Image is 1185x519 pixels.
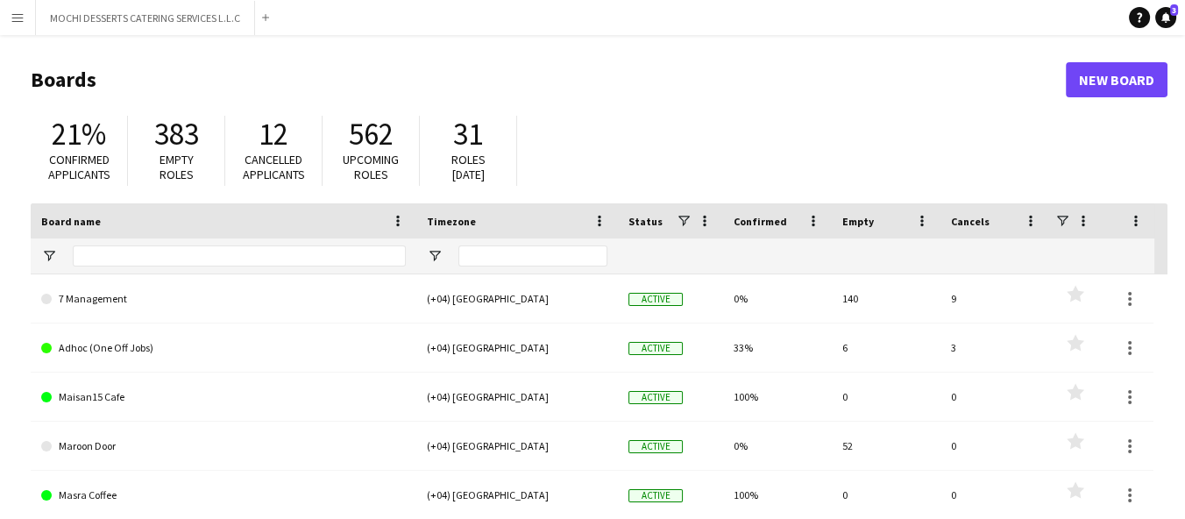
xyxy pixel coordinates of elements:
div: (+04) [GEOGRAPHIC_DATA] [416,274,618,323]
span: Roles [DATE] [451,152,486,182]
div: 0 [832,471,940,519]
div: 0 [832,373,940,421]
span: Confirmed [734,215,787,228]
a: New Board [1066,62,1167,97]
span: Timezone [427,215,476,228]
a: 7 Management [41,274,406,323]
span: Cancelled applicants [243,152,305,182]
div: 0 [940,471,1049,519]
span: Active [628,440,683,453]
button: MOCHI DESSERTS CATERING SERVICES L.L.C [36,1,255,35]
span: Empty roles [160,152,194,182]
span: 562 [349,115,394,153]
div: 0% [723,422,832,470]
div: 140 [832,274,940,323]
a: 3 [1155,7,1176,28]
a: Adhoc (One Off Jobs) [41,323,406,373]
span: Empty [842,215,874,228]
div: 100% [723,471,832,519]
button: Open Filter Menu [427,248,443,264]
span: 12 [259,115,288,153]
div: 33% [723,323,832,372]
button: Open Filter Menu [41,248,57,264]
div: (+04) [GEOGRAPHIC_DATA] [416,471,618,519]
span: 31 [453,115,483,153]
div: 6 [832,323,940,372]
div: (+04) [GEOGRAPHIC_DATA] [416,422,618,470]
span: Active [628,391,683,404]
span: 21% [52,115,106,153]
a: Maroon Door [41,422,406,471]
div: 0% [723,274,832,323]
input: Board name Filter Input [73,245,406,267]
span: 383 [154,115,199,153]
span: Confirmed applicants [48,152,110,182]
span: Upcoming roles [343,152,399,182]
h1: Boards [31,67,1066,93]
div: 100% [723,373,832,421]
div: (+04) [GEOGRAPHIC_DATA] [416,373,618,421]
input: Timezone Filter Input [458,245,607,267]
div: 0 [940,373,1049,421]
span: Board name [41,215,101,228]
span: Status [628,215,663,228]
a: Maisan15 Cafe [41,373,406,422]
span: 3 [1170,4,1178,16]
div: 9 [940,274,1049,323]
span: Cancels [951,215,990,228]
span: Active [628,293,683,306]
span: Active [628,342,683,355]
div: (+04) [GEOGRAPHIC_DATA] [416,323,618,372]
div: 3 [940,323,1049,372]
span: Active [628,489,683,502]
div: 0 [940,422,1049,470]
div: 52 [832,422,940,470]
